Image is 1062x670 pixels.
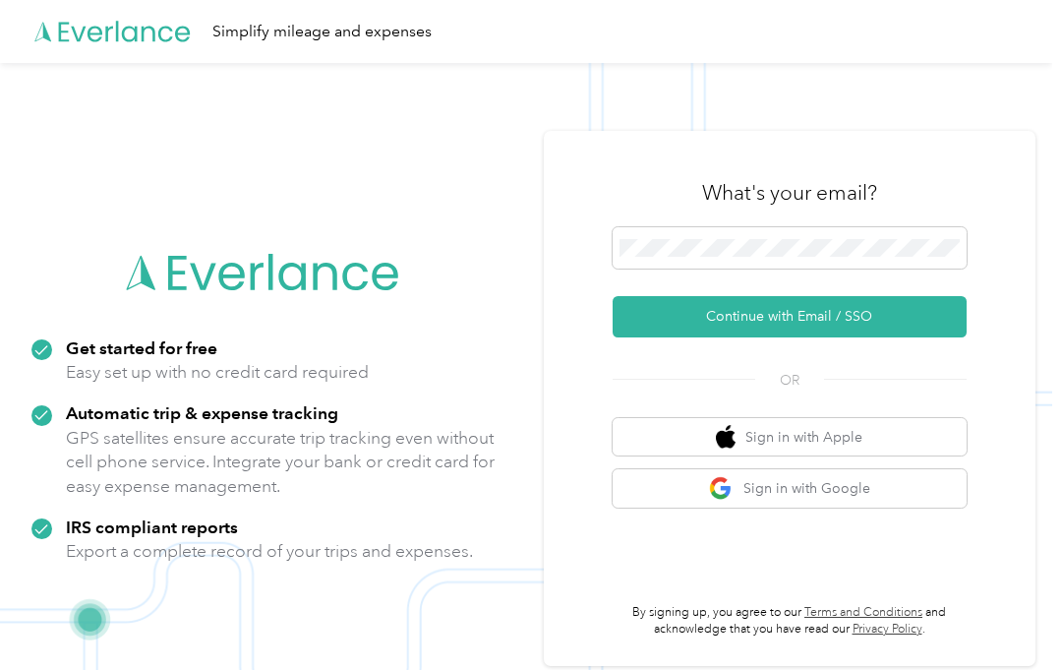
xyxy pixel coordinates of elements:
[613,604,967,639] p: By signing up, you agree to our and acknowledge that you have read our .
[613,296,967,337] button: Continue with Email / SSO
[755,370,824,391] span: OR
[66,426,496,499] p: GPS satellites ensure accurate trip tracking even without cell phone service. Integrate your bank...
[613,418,967,457] button: apple logoSign in with Apple
[212,20,432,44] div: Simplify mileage and expenses
[66,539,473,564] p: Export a complete record of your trips and expenses.
[709,476,734,501] img: google logo
[66,360,369,385] p: Easy set up with no credit card required
[853,622,922,637] a: Privacy Policy
[66,517,238,537] strong: IRS compliant reports
[702,179,877,207] h3: What's your email?
[66,402,338,423] strong: Automatic trip & expense tracking
[66,337,217,358] strong: Get started for free
[716,425,736,450] img: apple logo
[613,469,967,508] button: google logoSign in with Google
[804,605,922,620] a: Terms and Conditions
